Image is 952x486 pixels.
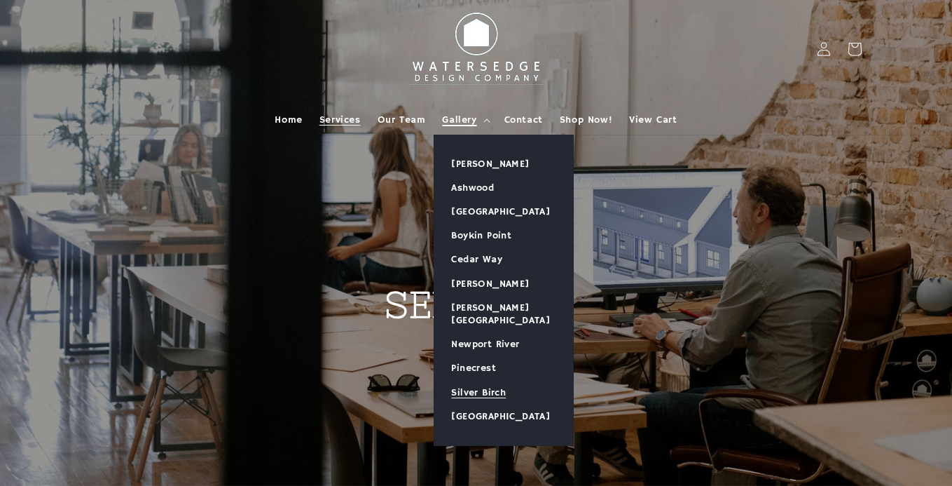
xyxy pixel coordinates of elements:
span: Gallery [442,114,476,126]
a: Pinecrest [434,356,573,380]
a: Shop Now! [551,105,621,135]
a: Cedar Way [434,248,573,271]
summary: Gallery [434,105,495,135]
a: Services [311,105,369,135]
a: [PERSON_NAME] [434,152,573,176]
a: [PERSON_NAME][GEOGRAPHIC_DATA] [434,296,573,332]
a: Silver Birch [434,381,573,405]
a: Home [266,105,310,135]
span: View Cart [629,114,677,126]
a: Boykin Point [434,224,573,248]
strong: SERVICES [385,284,568,325]
span: Services [319,114,361,126]
a: Newport River [434,332,573,356]
img: Watersedge Design Co [399,6,553,93]
a: Our Team [369,105,434,135]
a: Ashwood [434,176,573,200]
a: Contact [496,105,551,135]
a: [PERSON_NAME] [434,272,573,296]
a: [GEOGRAPHIC_DATA] [434,405,573,428]
span: Shop Now! [560,114,612,126]
span: Our Team [378,114,426,126]
a: View Cart [621,105,685,135]
a: [GEOGRAPHIC_DATA] [434,200,573,224]
span: Contact [504,114,543,126]
span: Home [275,114,302,126]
